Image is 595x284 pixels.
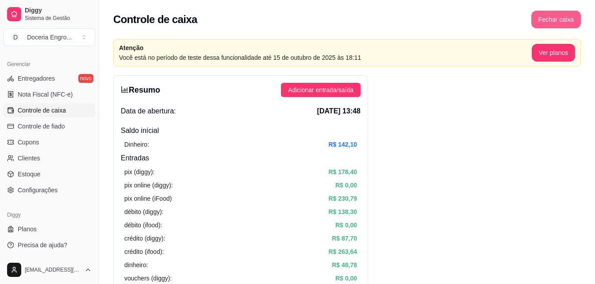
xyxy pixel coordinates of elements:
[328,247,357,257] article: R$ 263,64
[4,57,95,71] div: Gerenciar
[124,260,148,270] article: dinheiro:
[18,122,65,131] span: Controle de fiado
[4,259,95,280] button: [EMAIL_ADDRESS][DOMAIN_NAME]
[124,140,149,149] article: Dinheiro:
[328,207,357,217] article: R$ 138,30
[27,33,72,42] div: Doceria Engro ...
[18,170,40,179] span: Estoque
[4,71,95,86] a: Entregadoresnovo
[18,186,58,195] span: Configurações
[532,49,575,56] a: Ver planos
[25,266,81,273] span: [EMAIL_ADDRESS][DOMAIN_NAME]
[18,106,66,115] span: Controle de caixa
[121,125,361,136] h4: Saldo inícial
[119,53,532,62] article: Você está no período de teste dessa funcionalidade até 15 de outubro de 2025 às 18:11
[328,140,357,149] article: R$ 142,10
[124,207,164,217] article: débito (diggy):
[18,225,37,233] span: Planos
[18,74,55,83] span: Entregadores
[288,85,353,95] span: Adicionar entrada/saída
[4,87,95,101] a: Nota Fiscal (NFC-e)
[4,103,95,117] a: Controle de caixa
[4,183,95,197] a: Configurações
[532,44,575,62] button: Ver planos
[124,247,164,257] article: crédito (ifood):
[4,119,95,133] a: Controle de fiado
[124,273,172,283] article: vouchers (diggy):
[531,11,581,28] button: Fechar caixa
[335,220,357,230] article: R$ 0,00
[121,153,361,163] h4: Entradas
[119,43,532,53] article: Atenção
[4,135,95,149] a: Cupons
[335,180,357,190] article: R$ 0,00
[18,90,73,99] span: Nota Fiscal (NFC-e)
[4,208,95,222] div: Diggy
[4,222,95,236] a: Planos
[121,84,160,96] h3: Resumo
[124,194,172,203] article: pix online (iFood)
[113,12,197,27] h2: Controle de caixa
[124,220,162,230] article: débito (ifood):
[4,151,95,165] a: Clientes
[25,7,92,15] span: Diggy
[4,28,95,46] button: Select a team
[124,180,173,190] article: pix online (diggy):
[25,15,92,22] span: Sistema de Gestão
[4,167,95,181] a: Estoque
[124,167,154,177] article: pix (diggy):
[4,238,95,252] a: Precisa de ajuda?
[121,106,176,117] span: Data de abertura:
[332,233,357,243] article: R$ 87,70
[335,273,357,283] article: R$ 0,00
[18,138,39,147] span: Cupons
[4,4,95,25] a: DiggySistema de Gestão
[124,233,165,243] article: crédito (diggy):
[332,260,357,270] article: R$ 48,78
[281,83,361,97] button: Adicionar entrada/saída
[328,167,357,177] article: R$ 178,40
[11,33,20,42] span: D
[18,241,67,249] span: Precisa de ajuda?
[121,86,129,93] span: bar-chart
[317,106,361,117] span: [DATE] 13:48
[18,154,40,163] span: Clientes
[328,194,357,203] article: R$ 230,79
